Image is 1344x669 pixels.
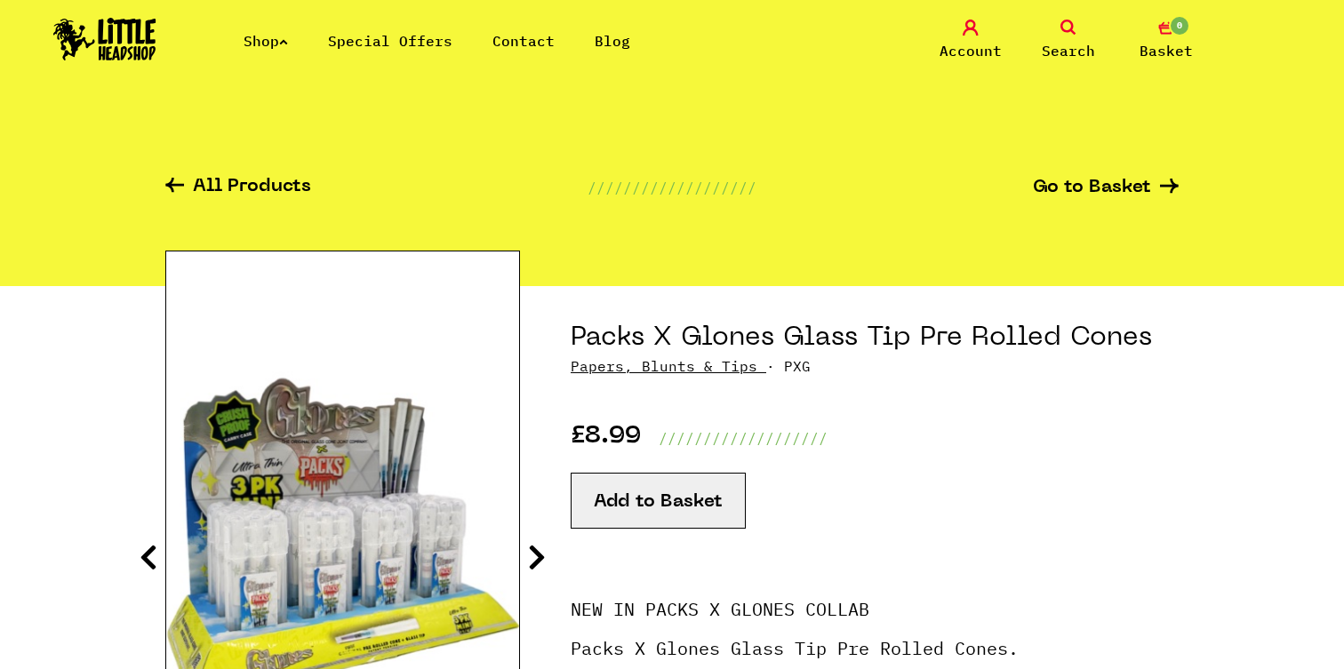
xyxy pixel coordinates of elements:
a: All Products [165,178,311,198]
span: Search [1042,40,1095,61]
span: Basket [1140,40,1193,61]
a: Special Offers [328,32,452,50]
h1: Packs X Glones Glass Tip Pre Rolled Cones [571,322,1179,355]
p: /////////////////// [659,427,828,449]
a: 0 Basket [1122,20,1211,61]
span: Account [940,40,1002,61]
a: Papers, Blunts & Tips [571,357,757,375]
p: £8.99 [571,427,641,449]
a: Shop [244,32,288,50]
a: Blog [595,32,630,50]
a: Go to Basket [1033,179,1179,197]
img: Little Head Shop Logo [53,18,156,60]
p: · PXG [571,355,1179,377]
a: Contact [492,32,555,50]
a: Search [1024,20,1113,61]
button: Add to Basket [571,473,746,529]
span: 0 [1169,15,1190,36]
p: /////////////////// [588,177,756,198]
